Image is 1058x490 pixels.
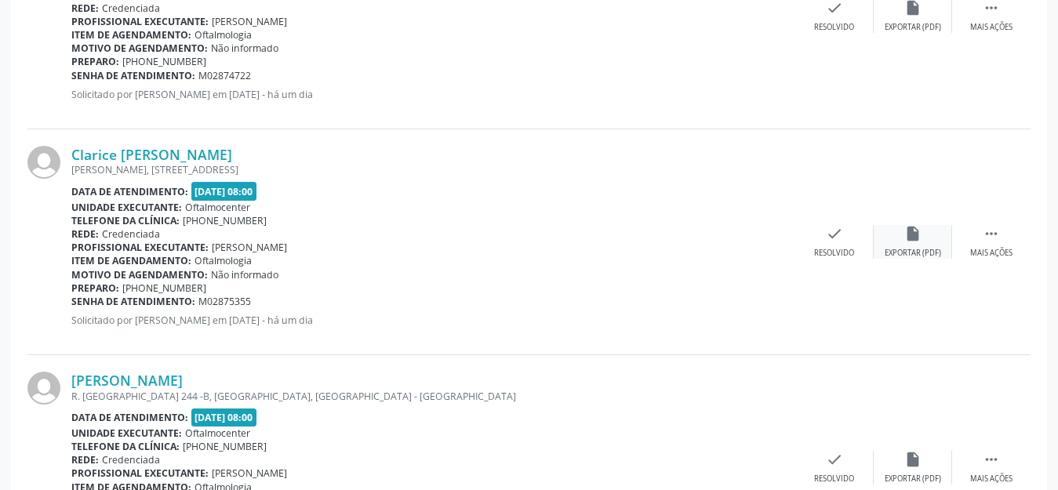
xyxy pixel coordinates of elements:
[211,268,278,281] span: Não informado
[814,474,854,485] div: Resolvido
[904,225,922,242] i: insert_drive_file
[71,163,795,176] div: [PERSON_NAME], [STREET_ADDRESS]
[71,411,188,424] b: Data de atendimento:
[970,22,1013,33] div: Mais ações
[71,314,795,327] p: Solicitado por [PERSON_NAME] em [DATE] - há um dia
[71,214,180,227] b: Telefone da clínica:
[122,281,206,295] span: [PHONE_NUMBER]
[71,227,99,241] b: Rede:
[904,451,922,468] i: insert_drive_file
[185,201,250,214] span: Oftalmocenter
[122,55,206,68] span: [PHONE_NUMBER]
[885,248,941,259] div: Exportar (PDF)
[970,248,1013,259] div: Mais ações
[814,248,854,259] div: Resolvido
[183,440,267,453] span: [PHONE_NUMBER]
[191,408,257,426] span: [DATE] 08:00
[212,466,287,480] span: [PERSON_NAME]
[185,426,250,440] span: Oftalmocenter
[27,372,60,405] img: img
[71,440,180,453] b: Telefone da clínica:
[826,225,843,242] i: check
[71,372,183,389] a: [PERSON_NAME]
[71,281,119,295] b: Preparo:
[71,426,182,440] b: Unidade executante:
[71,185,188,198] b: Data de atendimento:
[983,451,1000,468] i: 
[102,2,160,15] span: Credenciada
[71,69,195,82] b: Senha de atendimento:
[198,295,251,308] span: M02875355
[71,241,209,254] b: Profissional executante:
[71,55,119,68] b: Preparo:
[970,474,1013,485] div: Mais ações
[983,225,1000,242] i: 
[211,42,278,55] span: Não informado
[71,254,191,267] b: Item de agendamento:
[212,241,287,254] span: [PERSON_NAME]
[102,227,160,241] span: Credenciada
[27,146,60,179] img: img
[71,201,182,214] b: Unidade executante:
[71,2,99,15] b: Rede:
[195,28,252,42] span: Oftalmologia
[71,295,195,308] b: Senha de atendimento:
[71,88,795,101] p: Solicitado por [PERSON_NAME] em [DATE] - há um dia
[102,453,160,466] span: Credenciada
[195,254,252,267] span: Oftalmologia
[71,453,99,466] b: Rede:
[71,390,795,403] div: R. [GEOGRAPHIC_DATA] 244 -B, [GEOGRAPHIC_DATA], [GEOGRAPHIC_DATA] - [GEOGRAPHIC_DATA]
[71,268,208,281] b: Motivo de agendamento:
[71,28,191,42] b: Item de agendamento:
[191,182,257,200] span: [DATE] 08:00
[814,22,854,33] div: Resolvido
[885,22,941,33] div: Exportar (PDF)
[198,69,251,82] span: M02874722
[183,214,267,227] span: [PHONE_NUMBER]
[71,466,209,480] b: Profissional executante:
[71,146,232,163] a: Clarice [PERSON_NAME]
[212,15,287,28] span: [PERSON_NAME]
[71,15,209,28] b: Profissional executante:
[71,42,208,55] b: Motivo de agendamento:
[885,474,941,485] div: Exportar (PDF)
[826,451,843,468] i: check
